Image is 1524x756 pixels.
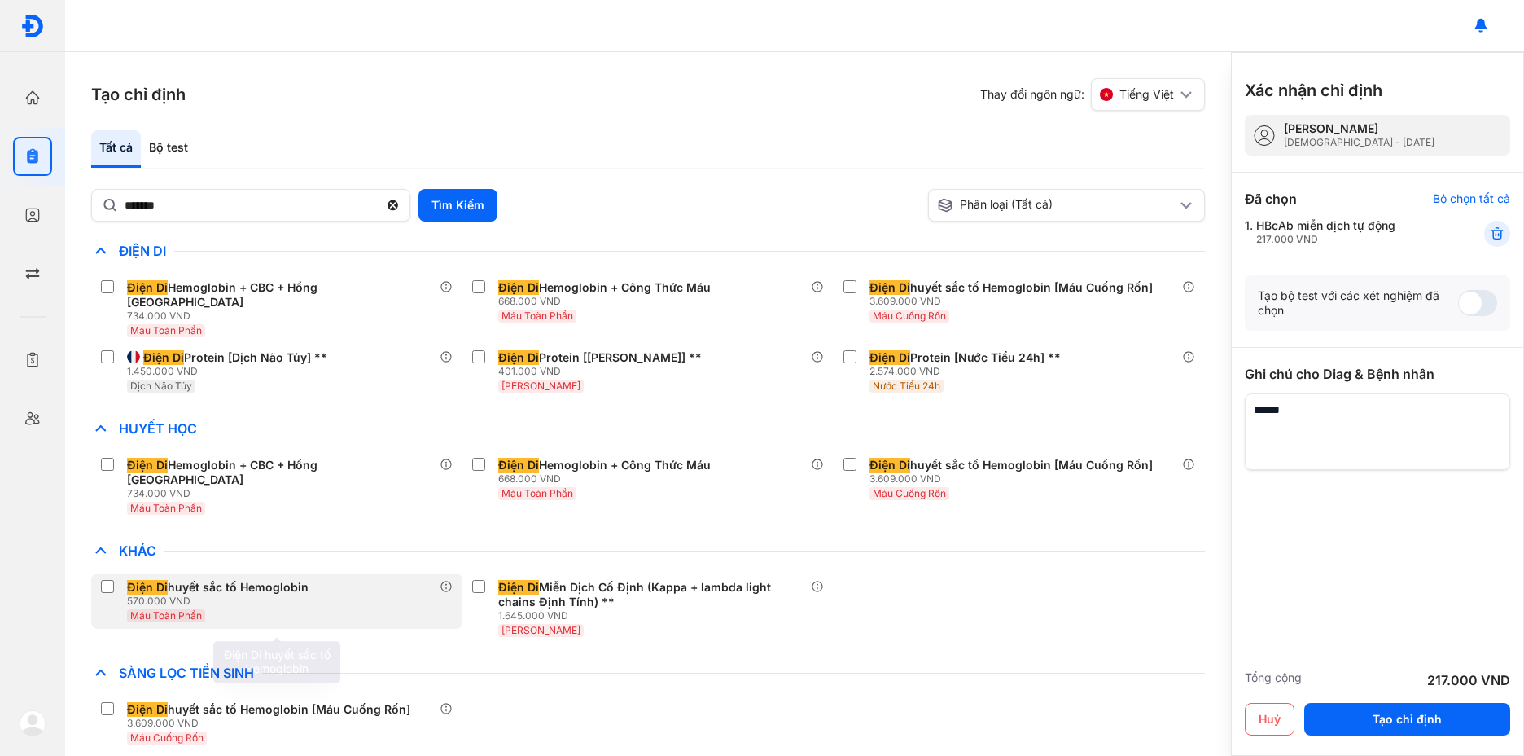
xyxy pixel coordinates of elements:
span: Máu Cuống Rốn [873,310,946,322]
span: Máu Toàn Phần [501,310,573,322]
span: [PERSON_NAME] [501,380,580,392]
button: Tìm Kiếm [418,189,497,222]
span: [PERSON_NAME] [501,624,580,636]
span: Điện Di [143,350,184,365]
div: huyết sắc tố Hemoglobin [Máu Cuống Rốn] [869,280,1153,295]
span: Điện Di [498,280,539,295]
div: Hemoglobin + Công Thức Máu [498,458,711,472]
div: Tạo bộ test với các xét nghiệm đã chọn [1258,288,1458,318]
div: Đã chọn [1245,189,1297,209]
span: Khác [111,543,164,559]
div: 401.000 VND [498,365,708,378]
div: huyết sắc tố Hemoglobin [Máu Cuống Rốn] [869,458,1153,472]
div: HBcAb miễn dịch tự động [1256,218,1395,246]
span: Máu Cuống Rốn [130,732,204,744]
div: [PERSON_NAME] [1284,121,1434,136]
span: Nước Tiểu 24h [873,380,940,392]
div: huyết sắc tố Hemoglobin [Máu Cuống Rốn] [127,702,410,717]
div: Protein [Dịch Não Tủy] ** [143,350,327,365]
span: Điện Di [127,458,168,472]
span: Máu Toàn Phần [501,487,573,499]
span: Tiếng Việt [1119,87,1174,102]
h3: Xác nhận chỉ định [1245,79,1382,102]
span: Điện Di [869,350,910,365]
div: 734.000 VND [127,310,440,323]
span: Điện Di [498,350,539,365]
div: Bỏ chọn tất cả [1433,191,1510,206]
div: Tất cả [91,130,141,168]
div: huyết sắc tố Hemoglobin [127,580,309,595]
div: Bộ test [141,130,196,168]
div: Phân loại (Tất cả) [937,197,1176,213]
div: 1. [1245,218,1444,246]
div: Tổng cộng [1245,670,1302,690]
div: 3.609.000 VND [127,717,417,730]
span: Huyết Học [111,420,205,437]
h3: Tạo chỉ định [91,83,186,106]
button: Huỷ [1245,703,1294,736]
div: 3.609.000 VND [869,472,1159,486]
span: Máu Cuống Rốn [873,487,946,499]
span: Điện Di [869,458,910,472]
div: 734.000 VND [127,487,440,500]
span: Điện Di [127,580,168,595]
div: Miễn Dịch Cố Định (Kappa + lambda light chains Định Tính) ** [498,580,804,609]
button: Tạo chỉ định [1304,703,1510,736]
div: 1.645.000 VND [498,609,811,622]
span: Máu Toàn Phần [130,324,202,336]
span: Điện Di [869,280,910,295]
div: Thay đổi ngôn ngữ: [980,78,1205,111]
div: Hemoglobin + CBC + Hồng [GEOGRAPHIC_DATA] [127,280,433,310]
span: Điện Di [111,243,174,259]
span: Điện Di [127,702,168,717]
div: Hemoglobin + Công Thức Máu [498,280,711,295]
div: 668.000 VND [498,295,717,308]
span: Điện Di [498,458,539,472]
div: Hemoglobin + CBC + Hồng [GEOGRAPHIC_DATA] [127,458,433,487]
span: Dịch Não Tủy [130,380,192,392]
span: Sàng Lọc Tiền Sinh [111,665,262,681]
div: 1.450.000 VND [127,365,334,378]
div: 3.609.000 VND [869,295,1159,308]
div: 2.574.000 VND [869,365,1067,378]
div: 570.000 VND [127,595,315,608]
div: Protein [[PERSON_NAME]] ** [498,350,702,365]
img: logo [20,710,46,736]
div: 217.000 VND [1256,233,1395,246]
div: Protein [Nước Tiểu 24h] ** [869,350,1061,365]
div: [DEMOGRAPHIC_DATA] - [DATE] [1284,136,1434,149]
div: 217.000 VND [1427,670,1510,690]
span: Điện Di [498,580,539,595]
span: Điện Di [127,280,168,295]
span: Máu Toàn Phần [130,609,202,622]
div: Ghi chú cho Diag & Bệnh nhân [1245,364,1510,384]
div: 668.000 VND [498,472,717,486]
img: logo [20,14,45,38]
span: Máu Toàn Phần [130,502,202,514]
